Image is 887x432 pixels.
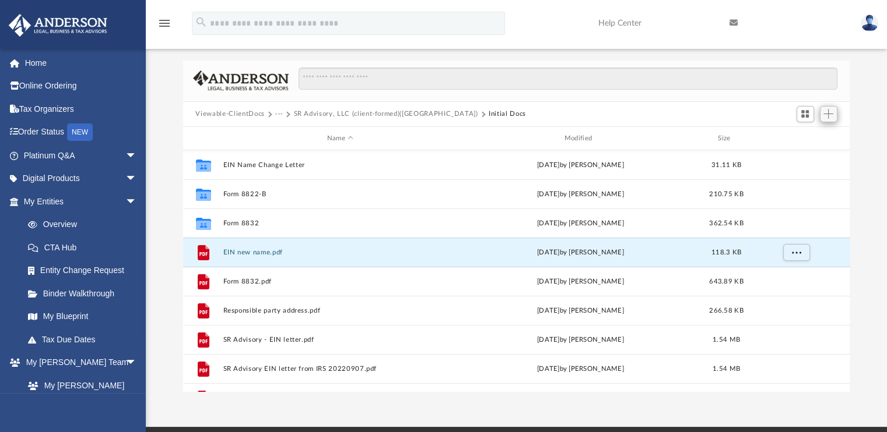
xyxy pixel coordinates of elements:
button: Responsible party address.pdf [223,307,458,314]
button: Form 8832.pdf [223,278,458,285]
button: ··· [275,109,283,119]
div: id [188,133,217,144]
div: grid [183,150,850,391]
span: 643.89 KB [709,278,743,285]
span: arrow_drop_down [125,167,149,191]
button: Viewable-ClientDocs [195,109,264,119]
div: Name [222,133,457,144]
div: Modified [462,133,697,144]
a: My Entitiesarrow_drop_down [8,190,155,213]
button: SR Advisory - EIN letter.pdf [223,336,458,344]
a: CTA Hub [16,236,155,259]
div: [DATE] by [PERSON_NAME] [463,247,698,258]
button: SR Advisory, LLC (client-formed)([GEOGRAPHIC_DATA]) [293,109,478,119]
a: My [PERSON_NAME] Team [16,374,143,411]
span: arrow_drop_down [125,144,149,168]
span: 118.3 KB [711,249,741,256]
a: Entity Change Request [16,259,155,282]
span: 210.75 KB [709,191,743,197]
a: Digital Productsarrow_drop_down [8,167,155,190]
a: Tax Organizers [8,97,155,121]
img: Anderson Advisors Platinum Portal [5,14,111,37]
div: [DATE] by [PERSON_NAME] [463,364,698,374]
button: Initial Docs [489,109,526,119]
span: 266.58 KB [709,307,743,314]
a: Home [8,51,155,75]
div: [DATE] by [PERSON_NAME] [463,335,698,345]
i: menu [157,16,171,30]
button: Add [820,106,837,122]
button: EIN new name.pdf [223,249,458,256]
input: Search files and folders [299,68,837,90]
span: 31.11 KB [711,162,741,168]
a: Platinum Q&Aarrow_drop_down [8,144,155,167]
button: Switch to Grid View [797,106,814,122]
div: Size [703,133,749,144]
a: menu [157,22,171,30]
div: NEW [67,123,93,141]
button: Form 8832 [223,219,458,227]
i: search [195,16,208,29]
div: [DATE] by [PERSON_NAME] [463,160,698,171]
button: Form 8822-B [223,190,458,198]
div: [DATE] by [PERSON_NAME] [463,189,698,200]
a: Online Ordering [8,75,155,98]
div: [DATE] by [PERSON_NAME] [463,306,698,316]
span: 362.54 KB [709,220,743,226]
a: Overview [16,213,155,236]
span: arrow_drop_down [125,351,149,375]
a: Order StatusNEW [8,121,155,144]
span: 1.54 MB [713,337,740,343]
span: 1.54 MB [713,366,740,372]
a: My Blueprint [16,305,149,328]
button: SR Advisory EIN letter from IRS 20220907.pdf [223,365,458,373]
a: My [PERSON_NAME] Teamarrow_drop_down [8,351,149,374]
button: More options [783,244,809,261]
a: Tax Due Dates [16,328,155,351]
span: arrow_drop_down [125,190,149,214]
div: id [755,133,836,144]
button: EIN Name Change Letter [223,161,458,169]
div: [DATE] by [PERSON_NAME] [463,277,698,287]
div: [DATE] by [PERSON_NAME] [463,218,698,229]
a: Binder Walkthrough [16,282,155,305]
img: User Pic [861,15,878,31]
